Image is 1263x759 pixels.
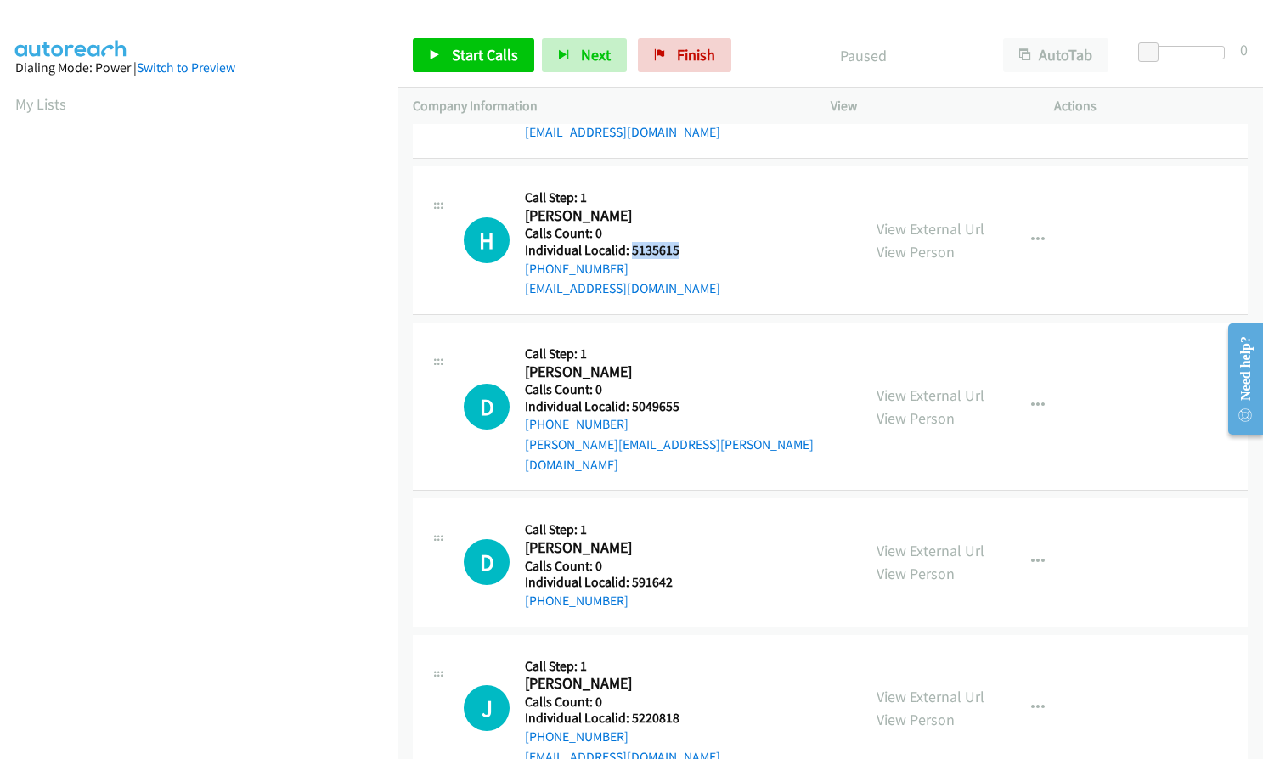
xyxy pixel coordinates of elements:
a: View External Url [877,219,984,239]
a: View Person [877,408,955,428]
button: AutoTab [1003,38,1108,72]
a: View Person [877,564,955,583]
span: Start Calls [452,45,518,65]
h5: Calls Count: 0 [525,558,719,575]
h1: J [464,685,510,731]
h5: Individual Localid: 5220818 [525,710,720,727]
h5: Call Step: 1 [525,346,846,363]
button: Next [542,38,627,72]
a: [EMAIL_ADDRESS][DOMAIN_NAME] [525,280,720,296]
div: The call is yet to be attempted [464,685,510,731]
span: Finish [677,45,715,65]
a: [PHONE_NUMBER] [525,261,629,277]
div: The call is yet to be attempted [464,217,510,263]
h2: [PERSON_NAME] [525,538,719,558]
a: View External Url [877,541,984,560]
div: The call is yet to be attempted [464,539,510,585]
a: [PHONE_NUMBER] [525,728,629,745]
p: View [831,96,1024,116]
h2: [PERSON_NAME] [525,674,719,694]
a: View External Url [877,385,984,405]
h5: Call Step: 1 [525,521,719,538]
h2: [PERSON_NAME] [525,363,719,382]
div: Dialing Mode: Power | [15,58,382,78]
a: View Person [877,710,955,729]
h5: Call Step: 1 [525,658,720,675]
h5: Individual Localid: 5049655 [525,398,846,415]
a: [EMAIL_ADDRESS][DOMAIN_NAME] [525,124,720,140]
p: Company Information [413,96,800,116]
a: View External Url [877,687,984,706]
a: My Lists [15,94,66,114]
a: [PHONE_NUMBER] [525,416,629,432]
a: Finish [638,38,731,72]
h5: Calls Count: 0 [525,694,720,711]
h5: Calls Count: 0 [525,381,846,398]
h5: Individual Localid: 5135615 [525,242,720,259]
div: 0 [1240,38,1248,61]
p: Actions [1054,96,1248,116]
a: [PHONE_NUMBER] [525,593,629,609]
h5: Individual Localid: 591642 [525,574,719,591]
h5: Call Step: 1 [525,189,720,206]
h5: Calls Count: 0 [525,225,720,242]
h2: [PERSON_NAME] [525,206,719,226]
a: Switch to Preview [137,59,235,76]
a: Start Calls [413,38,534,72]
iframe: Resource Center [1214,312,1263,447]
h1: D [464,384,510,430]
div: The call is yet to be attempted [464,384,510,430]
h1: H [464,217,510,263]
h1: D [464,539,510,585]
a: View Person [877,242,955,261]
a: [PERSON_NAME][EMAIL_ADDRESS][PERSON_NAME][DOMAIN_NAME] [525,436,814,473]
span: Next [581,45,611,65]
div: Delay between calls (in seconds) [1147,46,1225,59]
p: Paused [754,44,973,67]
